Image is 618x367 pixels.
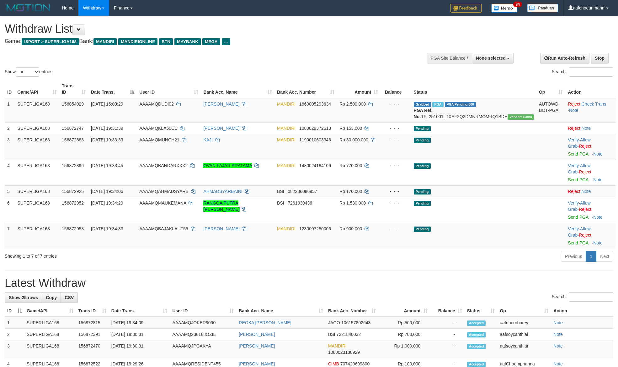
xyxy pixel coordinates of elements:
[5,98,15,123] td: 1
[467,320,486,326] span: Accepted
[109,317,170,329] td: [DATE] 19:34:09
[299,126,331,131] span: Copy 1080029372613 to clipboard
[551,305,613,317] th: Action
[328,332,335,337] span: BSI
[109,305,170,317] th: Date Trans.: activate to sort column ascending
[139,126,178,131] span: AAAAMQKLX50CC
[59,80,88,98] th: Trans ID: activate to sort column ascending
[202,38,220,45] span: MEGA
[411,80,536,98] th: Status
[15,185,59,197] td: SUPERLIGA168
[582,189,591,194] a: Note
[497,329,551,340] td: aafsoycanthlai
[565,185,616,197] td: ·
[15,197,59,223] td: SUPERLIGA168
[467,362,486,367] span: Accepted
[76,317,109,329] td: 156872815
[277,163,296,168] span: MANDIRI
[15,80,59,98] th: Game/API: activate to sort column ascending
[277,226,296,231] span: MANDIRI
[568,137,590,149] a: Allow Grab
[378,317,430,329] td: Rp 500,000
[62,137,84,142] span: 156872883
[203,200,239,212] a: RANGGA PUTRA [PERSON_NAME]
[445,102,476,107] span: PGA Pending
[15,160,59,185] td: SUPERLIGA168
[65,295,74,300] span: CSV
[497,317,551,329] td: aafnhornborey
[5,329,24,340] td: 2
[561,251,586,262] a: Previous
[430,317,465,329] td: -
[568,163,579,168] a: Verify
[222,38,230,45] span: ...
[299,226,331,231] span: Copy 1230007250006 to clipboard
[5,292,42,303] a: Show 25 rows
[5,122,15,134] td: 2
[593,240,603,245] a: Note
[378,329,430,340] td: Rp 700,000
[430,305,465,317] th: Balance: activate to sort column ascending
[299,163,331,168] span: Copy 1480024184106 to clipboard
[381,80,411,98] th: Balance
[5,197,15,223] td: 6
[414,227,431,232] span: Pending
[553,332,563,337] a: Note
[62,200,84,205] span: 156872952
[15,122,59,134] td: SUPERLIGA168
[62,101,84,107] span: 156854029
[76,305,109,317] th: Trans ID: activate to sort column ascending
[170,317,236,329] td: AAAAMQJOKER9090
[5,80,15,98] th: ID
[472,53,514,63] button: None selected
[341,320,370,325] span: Copy 106157802643 to clipboard
[15,98,59,123] td: SUPERLIGA168
[593,215,603,220] a: Note
[568,151,588,156] a: Send PGA
[568,137,590,149] span: ·
[536,80,565,98] th: Op: activate to sort column ascending
[467,332,486,337] span: Accepted
[565,98,616,123] td: · ·
[139,137,179,142] span: AAAAMQMUNCH21
[91,126,123,131] span: [DATE] 19:31:39
[430,340,465,358] td: -
[277,137,296,142] span: MANDIRI
[91,189,123,194] span: [DATE] 19:34:06
[579,233,591,238] a: Reject
[5,160,15,185] td: 4
[568,200,590,212] span: ·
[16,67,39,77] select: Showentries
[337,80,381,98] th: Amount: activate to sort column ascending
[527,4,558,12] img: panduan.png
[91,137,123,142] span: [DATE] 19:33:33
[326,305,378,317] th: Bank Acc. Number: activate to sort column ascending
[552,292,613,302] label: Search:
[378,340,430,358] td: Rp 1,000,000
[378,305,430,317] th: Amount: activate to sort column ascending
[383,125,408,131] div: - - -
[91,226,123,231] span: [DATE] 19:34:33
[569,67,613,77] input: Search:
[91,200,123,205] span: [DATE] 19:34:29
[42,292,61,303] a: Copy
[540,53,589,63] a: Run Auto-Refresh
[137,80,201,98] th: User ID: activate to sort column ascending
[159,38,173,45] span: BTN
[340,361,370,366] span: Copy 707420699800 to clipboard
[5,185,15,197] td: 5
[109,340,170,358] td: [DATE] 19:30:31
[568,226,579,231] a: Verify
[5,67,52,77] label: Show entries
[5,317,24,329] td: 1
[476,56,506,61] span: None selected
[139,226,188,231] span: AAAAMQBAJAKLAUT55
[383,137,408,143] div: - - -
[15,134,59,160] td: SUPERLIGA168
[568,226,590,238] a: Allow Grab
[565,122,616,134] td: ·
[170,329,236,340] td: AAAAMQ230188OZIE
[339,163,362,168] span: Rp 770.000
[568,215,588,220] a: Send PGA
[203,226,239,231] a: [PERSON_NAME]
